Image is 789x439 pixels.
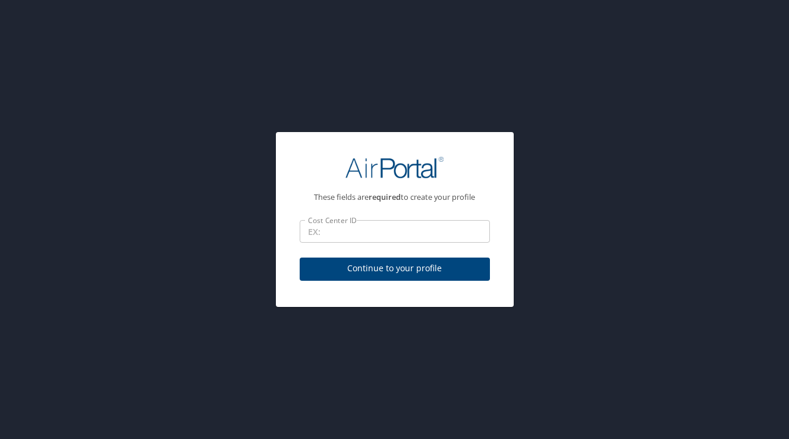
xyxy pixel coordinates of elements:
[369,192,401,202] strong: required
[345,156,444,179] img: AirPortal Logo
[300,193,490,201] p: These fields are to create your profile
[309,261,480,276] span: Continue to your profile
[300,258,490,281] button: Continue to your profile
[300,220,490,243] input: EX:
